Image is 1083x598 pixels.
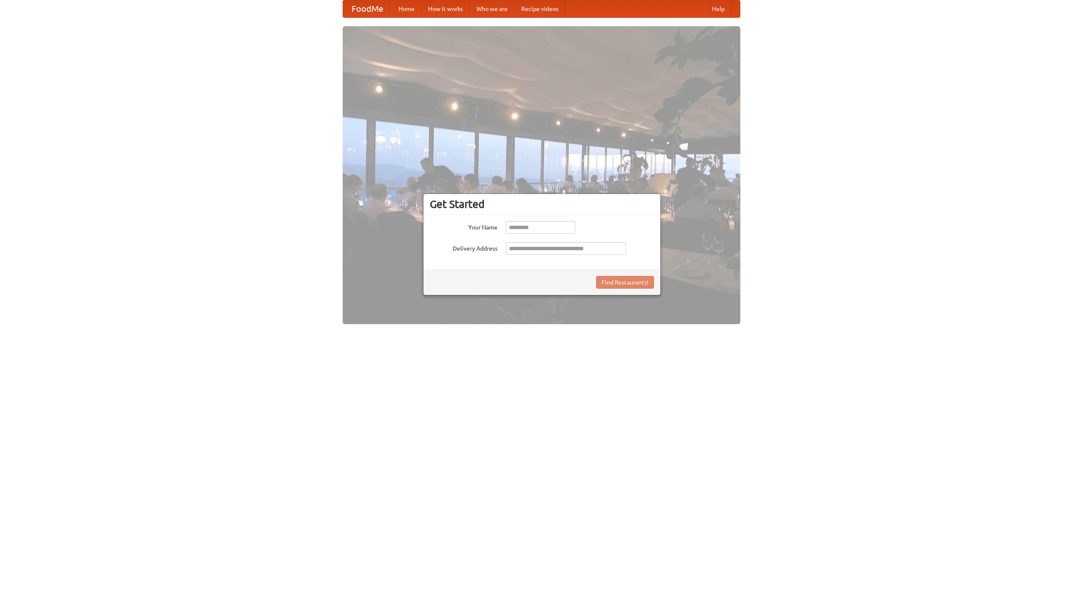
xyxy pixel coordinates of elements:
label: Your Name [430,221,498,232]
a: Home [392,0,421,17]
a: Who we are [470,0,514,17]
h3: Get Started [430,198,654,210]
a: How it works [421,0,470,17]
a: Help [705,0,731,17]
a: FoodMe [343,0,392,17]
label: Delivery Address [430,242,498,253]
a: Recipe videos [514,0,565,17]
button: Find Restaurants! [596,276,654,289]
